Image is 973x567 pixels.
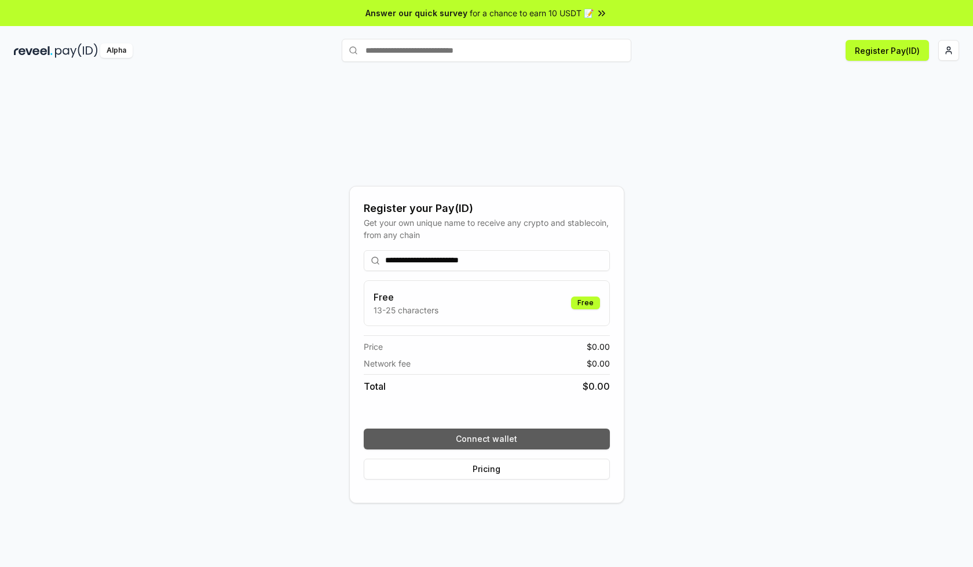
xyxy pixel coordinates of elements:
button: Pricing [364,459,610,480]
button: Register Pay(ID) [846,40,929,61]
h3: Free [374,290,438,304]
span: Total [364,379,386,393]
span: Price [364,341,383,353]
img: reveel_dark [14,43,53,58]
div: Get your own unique name to receive any crypto and stablecoin, from any chain [364,217,610,241]
div: Alpha [100,43,133,58]
button: Connect wallet [364,429,610,449]
div: Register your Pay(ID) [364,200,610,217]
span: Network fee [364,357,411,370]
div: Free [571,297,600,309]
p: 13-25 characters [374,304,438,316]
span: $ 0.00 [587,357,610,370]
img: pay_id [55,43,98,58]
span: $ 0.00 [583,379,610,393]
span: for a chance to earn 10 USDT 📝 [470,7,594,19]
span: $ 0.00 [587,341,610,353]
span: Answer our quick survey [365,7,467,19]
